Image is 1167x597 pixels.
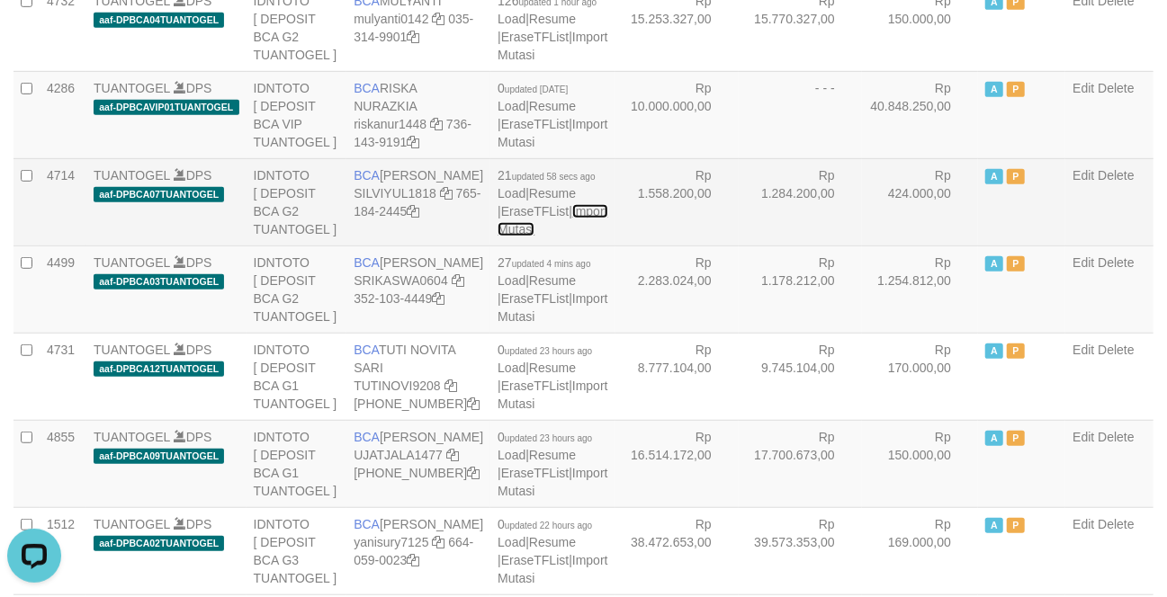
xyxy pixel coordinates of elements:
a: Import Mutasi [498,553,607,585]
span: BCA [354,168,380,183]
span: aaf-DPBCAVIP01TUANTOGEL [94,100,239,115]
span: 0 [498,517,592,531]
td: Rp 39.573.353,00 [739,507,862,594]
span: Paused [1007,343,1025,359]
a: Copy riskanur1448 to clipboard [430,117,443,131]
td: IDNTOTO [ DEPOSIT BCA VIP TUANTOGEL ] [247,71,347,158]
a: Delete [1098,343,1134,357]
a: EraseTFList [501,30,569,44]
span: Active [985,169,1003,184]
a: Edit [1073,430,1094,444]
span: Paused [1007,518,1025,533]
span: updated 23 hours ago [505,433,592,443]
span: Paused [1007,169,1025,184]
td: IDNTOTO [ DEPOSIT BCA G1 TUANTOGEL ] [247,420,347,507]
span: aaf-DPBCA09TUANTOGEL [94,449,224,464]
td: Rp 1.254.812,00 [862,245,978,333]
span: Active [985,82,1003,97]
a: EraseTFList [501,466,569,480]
td: IDNTOTO [ DEPOSIT BCA G1 TUANTOGEL ] [247,333,347,420]
td: 4714 [40,158,86,245]
a: Import Mutasi [498,379,607,411]
a: TUTINOVI9208 [354,379,440,393]
td: Rp 150.000,00 [862,420,978,507]
a: EraseTFList [501,379,569,393]
td: [PERSON_NAME] 765-184-2445 [346,158,490,245]
td: DPS [86,507,247,594]
span: aaf-DPBCA02TUANTOGEL [94,536,224,551]
a: Copy 3521034449 to clipboard [432,291,444,306]
span: 27 [498,255,590,270]
a: TUANTOGEL [94,255,170,270]
span: | | | [498,255,607,324]
span: BCA [354,343,379,357]
a: Edit [1073,255,1094,270]
span: aaf-DPBCA04TUANTOGEL [94,13,224,28]
span: BCA [354,255,380,270]
span: Active [985,343,1003,359]
span: updated [DATE] [505,85,568,94]
td: Rp 1.284.200,00 [739,158,862,245]
a: Delete [1098,168,1134,183]
span: Paused [1007,82,1025,97]
span: 0 [498,343,592,357]
td: IDNTOTO [ DEPOSIT BCA G2 TUANTOGEL ] [247,245,347,333]
a: EraseTFList [501,204,569,218]
span: Paused [1007,256,1025,272]
span: aaf-DPBCA03TUANTOGEL [94,274,224,290]
a: Resume [529,273,576,288]
td: Rp 8.777.104,00 [615,333,739,420]
a: TUANTOGEL [94,168,170,183]
td: TUTI NOVITA SARI [PHONE_NUMBER] [346,333,490,420]
a: TUANTOGEL [94,430,170,444]
a: Copy 4062238953 to clipboard [467,466,480,480]
a: Edit [1073,517,1094,531]
a: Copy mulyanti0142 to clipboard [432,12,444,26]
td: [PERSON_NAME] [PHONE_NUMBER] [346,420,490,507]
a: Delete [1098,430,1134,444]
span: Paused [1007,431,1025,446]
a: EraseTFList [501,117,569,131]
a: Copy 5665095298 to clipboard [467,397,480,411]
a: Import Mutasi [498,204,607,236]
a: Resume [529,99,576,113]
span: | | | [498,517,607,585]
a: Load [498,535,525,549]
a: Copy 7651842445 to clipboard [407,204,419,218]
span: aaf-DPBCA12TUANTOGEL [94,361,224,377]
button: Open LiveChat chat widget [7,7,61,61]
span: updated 22 hours ago [505,521,592,530]
a: Edit [1073,81,1094,95]
a: Import Mutasi [498,30,607,62]
span: | | | [498,343,607,411]
span: 0 [498,430,592,444]
a: Copy yanisury7125 to clipboard [432,535,444,549]
a: Delete [1098,517,1134,531]
td: DPS [86,245,247,333]
span: Active [985,431,1003,446]
td: Rp 2.283.024,00 [615,245,739,333]
a: TUANTOGEL [94,81,170,95]
span: | | | [498,168,607,236]
a: Copy 7361439191 to clipboard [407,135,419,149]
td: Rp 38.472.653,00 [615,507,739,594]
td: RISKA NURAZKIA 736-143-9191 [346,71,490,158]
a: Load [498,12,525,26]
td: IDNTOTO [ DEPOSIT BCA G3 TUANTOGEL ] [247,507,347,594]
a: Resume [529,12,576,26]
td: Rp 1.558.200,00 [615,158,739,245]
a: TUANTOGEL [94,343,170,357]
td: Rp 10.000.000,00 [615,71,739,158]
a: UJATJALA1477 [354,448,443,462]
a: Resume [529,448,576,462]
a: riskanur1448 [354,117,426,131]
a: Copy UJATJALA1477 to clipboard [446,448,459,462]
td: - - - [739,71,862,158]
td: 4855 [40,420,86,507]
a: yanisury7125 [354,535,428,549]
a: Copy SRIKASWA0604 to clipboard [452,273,464,288]
span: 21 [498,168,595,183]
a: Import Mutasi [498,466,607,498]
td: Rp 1.178.212,00 [739,245,862,333]
td: Rp 40.848.250,00 [862,71,978,158]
